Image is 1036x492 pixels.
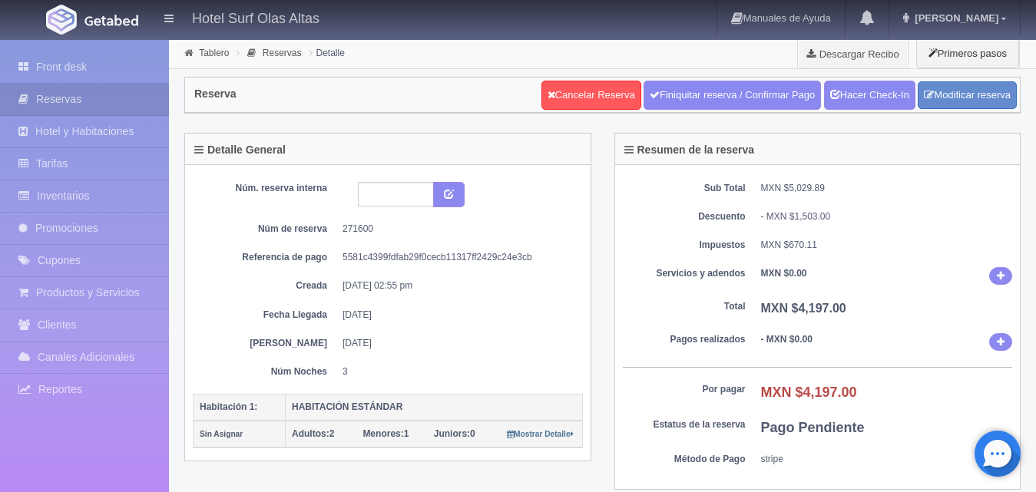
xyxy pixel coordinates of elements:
b: MXN $4,197.00 [761,302,846,315]
dt: Núm. reserva interna [204,182,327,195]
span: 0 [434,428,475,439]
dt: Núm de reserva [204,223,327,236]
b: MXN $0.00 [761,268,807,279]
dt: Estatus de la reserva [623,418,746,431]
dt: Creada [204,279,327,292]
a: Tablero [199,48,229,58]
dd: [DATE] [343,337,571,350]
b: MXN $4,197.00 [761,385,857,400]
img: Getabed [84,15,138,26]
dd: MXN $5,029.89 [761,182,1013,195]
a: Cancelar Reserva [541,81,641,110]
dd: 271600 [343,223,571,236]
dd: 5581c4399fdfab29f0cecb11317ff2429c24e3cb [343,251,571,264]
dt: Descuento [623,210,746,223]
h4: Resumen de la reserva [624,144,755,156]
strong: Adultos: [292,428,329,439]
dt: Referencia de pago [204,251,327,264]
strong: Juniors: [434,428,470,439]
button: Primeros pasos [916,38,1019,68]
dd: stripe [761,453,1013,466]
dt: Servicios y adendos [623,267,746,280]
div: - MXN $1,503.00 [761,210,1013,223]
dd: 3 [343,365,571,378]
b: - MXN $0.00 [761,334,813,345]
a: Reservas [263,48,302,58]
dd: MXN $670.11 [761,239,1013,252]
small: Mostrar Detalle [507,430,574,438]
li: Detalle [306,45,349,60]
dt: Sub Total [623,182,746,195]
dt: Por pagar [623,383,746,396]
th: HABITACIÓN ESTÁNDAR [286,394,583,421]
dt: [PERSON_NAME] [204,337,327,350]
b: Pago Pendiente [761,420,865,435]
dt: Núm Noches [204,365,327,378]
b: Habitación 1: [200,401,257,412]
dt: Total [623,300,746,313]
h4: Reserva [194,88,237,100]
dt: Impuestos [623,239,746,252]
strong: Menores: [362,428,403,439]
a: Hacer Check-In [824,81,915,110]
dt: Pagos realizados [623,333,746,346]
dd: [DATE] 02:55 pm [343,279,571,292]
a: Modificar reserva [918,81,1017,110]
h4: Hotel Surf Olas Altas [192,8,319,27]
img: Getabed [46,5,77,35]
h4: Detalle General [194,144,286,156]
span: 2 [292,428,334,439]
small: Sin Asignar [200,430,243,438]
a: Mostrar Detalle [507,428,574,439]
span: [PERSON_NAME] [911,12,998,24]
a: Descargar Recibo [798,38,908,69]
dd: [DATE] [343,309,571,322]
dt: Fecha Llegada [204,309,327,322]
dt: Método de Pago [623,453,746,466]
span: 1 [362,428,409,439]
a: Finiquitar reserva / Confirmar Pago [644,81,821,110]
